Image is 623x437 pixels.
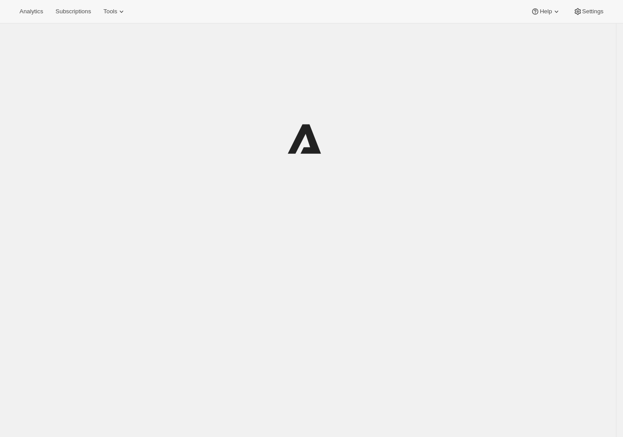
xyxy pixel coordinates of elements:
button: Settings [568,5,609,18]
span: Subscriptions [55,8,91,15]
button: Tools [98,5,131,18]
button: Help [525,5,566,18]
button: Subscriptions [50,5,96,18]
span: Analytics [20,8,43,15]
span: Help [540,8,552,15]
span: Tools [103,8,117,15]
button: Analytics [14,5,48,18]
span: Settings [582,8,603,15]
